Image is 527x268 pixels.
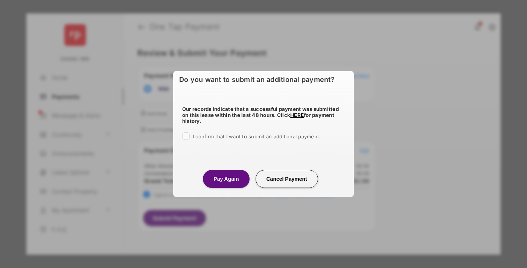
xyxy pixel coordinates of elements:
span: I confirm that I want to submit an additional payment. [193,133,320,139]
h6: Do you want to submit an additional payment? [173,71,354,88]
h5: Our records indicate that a successful payment was submitted on this lease within the last 48 hou... [182,106,345,124]
button: Cancel Payment [256,170,318,188]
button: Pay Again [203,170,249,188]
a: HERE [290,112,304,118]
